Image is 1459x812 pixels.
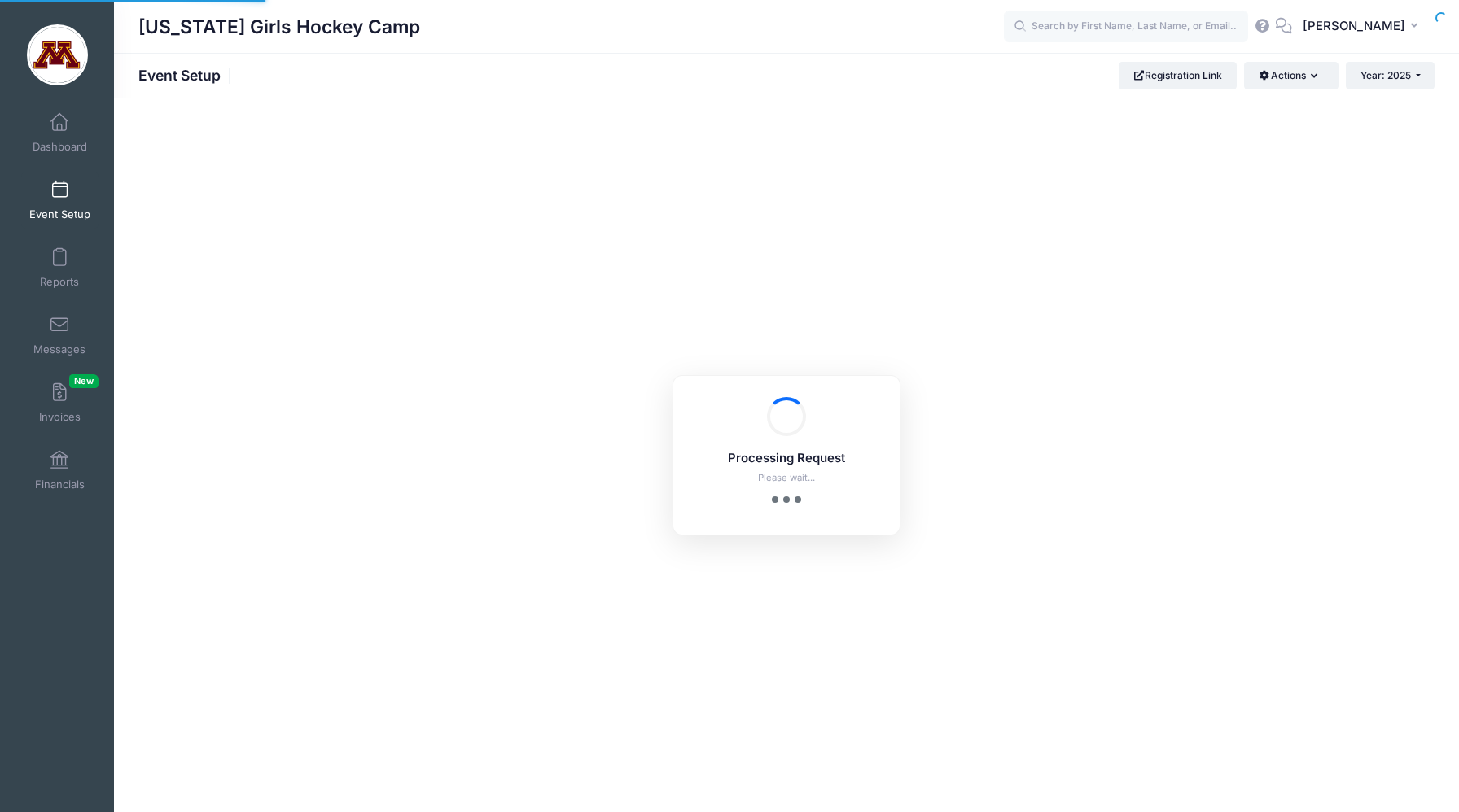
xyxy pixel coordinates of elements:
h1: Event Setup [138,67,234,84]
h5: Processing Request [694,452,878,466]
p: Please wait... [694,471,878,485]
span: [PERSON_NAME] [1303,17,1405,35]
a: InvoicesNew [21,374,99,431]
a: Dashboard [21,104,99,161]
a: Messages [21,307,99,364]
a: Event Setup [21,172,99,229]
span: Reports [40,275,79,289]
span: Financials [35,478,85,491]
span: Dashboard [33,140,87,154]
input: Search by First Name, Last Name, or Email... [1004,11,1248,43]
span: Year: 2025 [1360,69,1411,81]
img: Minnesota Girls Hockey Camp [27,24,88,85]
button: Actions [1244,62,1338,89]
a: Registration Link [1119,62,1237,89]
h1: [US_STATE] Girls Hockey Camp [138,8,420,46]
span: New [69,374,99,388]
span: Messages [33,343,85,356]
span: Invoices [39,410,81,424]
button: [PERSON_NAME] [1292,8,1435,46]
a: Reports [21,239,99,296]
button: Year: 2025 [1346,62,1435,89]
span: Event Setup [29,207,90,221]
a: Financials [21,442,99,499]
